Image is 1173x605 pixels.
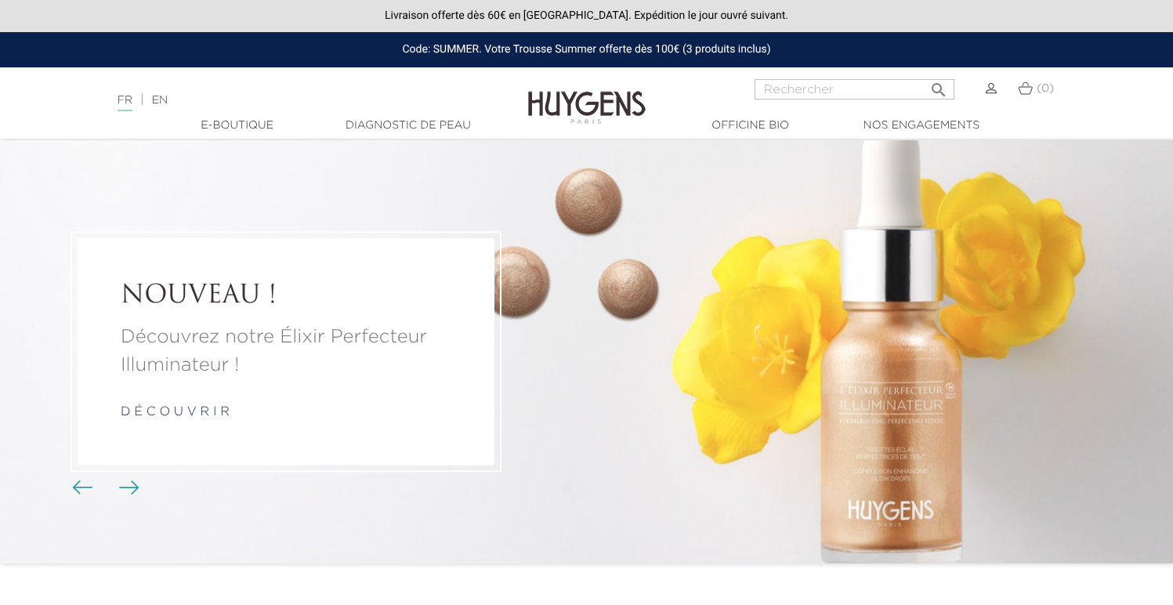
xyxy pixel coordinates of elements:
a: Officine Bio [672,118,829,134]
a: EN [152,95,168,106]
span: (0) [1037,83,1054,94]
i:  [929,76,948,95]
button:  [925,74,953,96]
a: FR [118,95,132,111]
a: Diagnostic de peau [330,118,487,134]
a: Découvrez notre Élixir Perfecteur Illuminateur ! [121,324,451,380]
div: | [110,91,477,110]
input: Rechercher [755,79,954,100]
a: d é c o u v r i r [121,407,230,419]
a: NOUVEAU ! [121,281,451,311]
div: Boutons du carrousel [78,476,129,500]
img: Huygens [528,66,646,126]
a: E-Boutique [159,118,316,134]
a: Nos engagements [843,118,1000,134]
